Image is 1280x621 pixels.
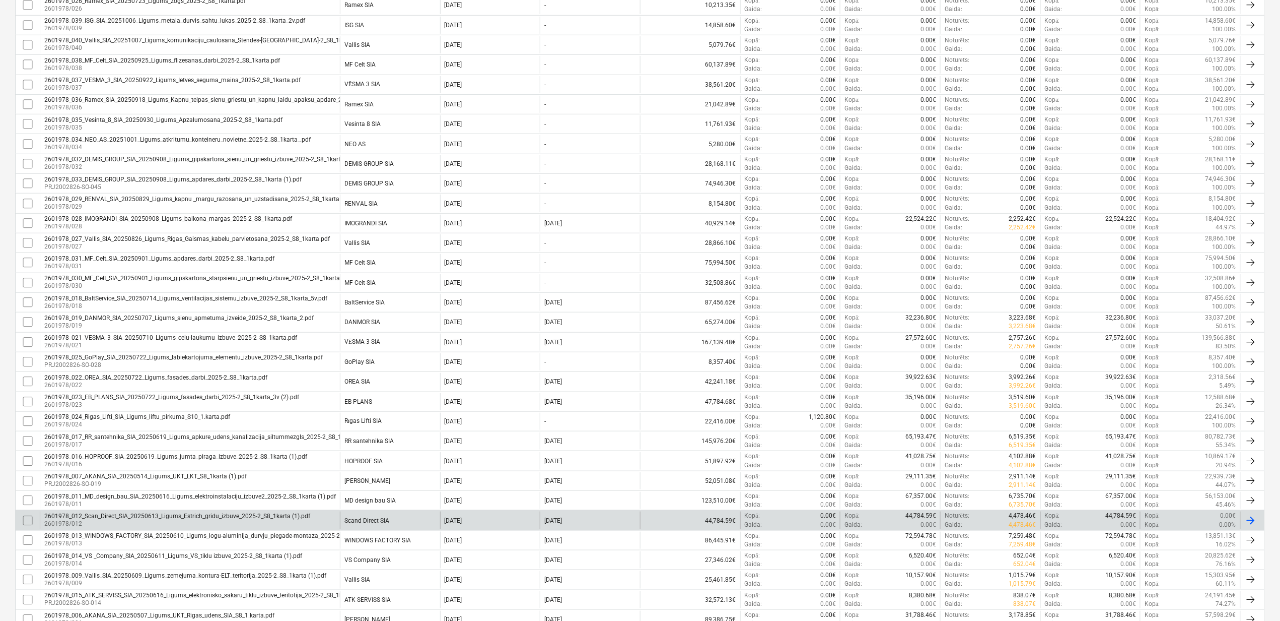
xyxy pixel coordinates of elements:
p: Gaida : [945,65,962,73]
div: [DATE] [445,101,462,108]
p: 0.00€ [820,135,836,144]
p: Kopā : [1145,115,1160,124]
p: Noturēts : [945,36,969,45]
div: 42,241.18€ [640,373,740,390]
div: [DATE] [445,141,462,148]
p: 0.00€ [1120,56,1136,65]
p: 0.00€ [820,115,836,124]
div: 2601978_033_DEMIS_GROUP_SIA_20250908_Ligums_apdares_darbi_2025-2_S8_1karta (1).pdf [44,176,302,183]
p: Gaida : [1045,65,1062,73]
p: 2601978/029 [44,203,350,211]
p: 0.00€ [1120,85,1136,93]
p: Gaida : [844,144,862,153]
p: 0.00€ [1021,17,1036,25]
p: 0.00€ [1120,183,1136,192]
p: Noturēts : [945,115,969,124]
div: 87,456.62€ [640,294,740,311]
div: 22,416.00€ [640,413,740,430]
p: Gaida : [745,164,762,172]
div: [DATE] [445,160,462,167]
p: 0.00€ [920,183,936,192]
p: 0.00€ [1021,5,1036,14]
div: [DATE] [445,41,462,48]
p: 0.00€ [820,25,836,34]
p: Kopā : [1045,96,1060,104]
p: 100.00% [1213,45,1236,53]
p: 0.00€ [820,204,836,212]
div: 52,051.08€ [640,472,740,489]
p: Gaida : [1045,164,1062,172]
div: 5,079.76€ [640,36,740,53]
p: 0.00€ [1120,96,1136,104]
p: 21,042.89€ [1205,96,1236,104]
p: Kopā : [1145,85,1160,93]
p: 0.00€ [820,104,836,113]
p: 0.00€ [820,144,836,153]
p: Gaida : [945,104,962,113]
p: Kopā : [1145,56,1160,65]
p: 0.00€ [1120,65,1136,73]
p: Kopā : [1145,164,1160,172]
p: Kopā : [1045,195,1060,203]
p: 0.00€ [1120,175,1136,183]
div: 32,508.86€ [640,274,740,291]
p: Kopā : [844,115,860,124]
p: 0.00€ [1120,164,1136,172]
p: 0.00€ [1021,65,1036,73]
div: 74,946.30€ [640,175,740,192]
div: 65,274.00€ [640,314,740,331]
p: 0.00€ [820,65,836,73]
div: 28,168.11€ [640,155,740,172]
div: 5,280.00€ [640,135,740,152]
p: Noturēts : [945,96,969,104]
div: 40,929.14€ [640,215,740,232]
p: 0.00€ [920,25,936,34]
div: - [544,41,546,48]
p: 0.00€ [1021,175,1036,183]
p: 0.00€ [920,96,936,104]
p: Kopā : [745,195,760,203]
p: Gaida : [1045,144,1062,153]
p: 0.00€ [1021,115,1036,124]
p: 0.00€ [920,65,936,73]
p: Kopā : [1045,175,1060,183]
p: 0.00€ [920,85,936,93]
p: Gaida : [945,25,962,34]
p: Gaida : [945,164,962,172]
p: 0.00€ [820,85,836,93]
div: - [544,200,546,207]
p: Gaida : [1045,183,1062,192]
p: Kopā : [1045,56,1060,65]
p: 60,137.89€ [1205,56,1236,65]
p: Kopā : [1045,17,1060,25]
p: Gaida : [745,124,762,133]
p: 74,946.30€ [1205,175,1236,183]
div: Ramex SIA [344,101,374,108]
p: Kopā : [745,155,760,164]
p: 0.00€ [1021,164,1036,172]
p: Gaida : [844,65,862,73]
p: Gaida : [945,183,962,192]
div: 145,976.20€ [640,432,740,450]
p: 0.00€ [820,155,836,164]
div: VĒSMA 3 SIA [344,81,380,88]
p: Kopā : [844,56,860,65]
p: 0.00€ [1120,5,1136,14]
div: 2601978_038_MF_Celt_SIA_20250925_Ligums_flizesanas_darbi_2025-2_S8_1karta.pdf [44,57,280,64]
div: [DATE] [445,22,462,29]
div: 2601978_040_Vallis_SIA_20251007_Ligums_komunikaciju_caulosana_Stendes-[GEOGRAPHIC_DATA]-2_S8_1kar... [44,37,364,44]
p: 0.00€ [1021,124,1036,133]
p: 100.00% [1213,25,1236,34]
p: 0.00€ [1021,56,1036,65]
p: Gaida : [945,45,962,53]
p: 0.00€ [920,56,936,65]
p: Gaida : [844,104,862,113]
p: Kopā : [1145,17,1160,25]
div: Vallis SIA [344,41,370,48]
div: [DATE] [445,200,462,207]
p: Gaida : [745,204,762,212]
p: Noturēts : [945,195,969,203]
p: 5,079.76€ [1209,36,1236,45]
p: 2601978/035 [44,123,282,132]
p: 100.00% [1213,124,1236,133]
